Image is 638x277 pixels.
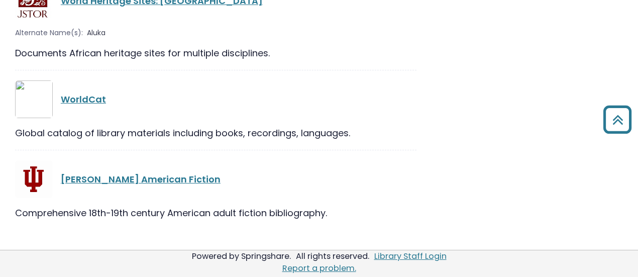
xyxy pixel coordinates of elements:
[15,46,416,60] div: Documents African heritage sites for multiple disciplines.
[282,262,356,274] a: Report a problem.
[599,110,635,129] a: Back to Top
[87,28,105,38] span: Aluka
[61,93,106,106] a: WorldCat
[15,206,416,220] div: Comprehensive 18th-19th century American adult fiction bibliography.
[61,173,221,186] a: [PERSON_NAME] American Fiction
[15,28,83,38] span: Alternate Name(s):
[190,250,292,262] div: Powered by Springshare.
[374,250,447,262] a: Library Staff Login
[294,250,371,262] div: All rights reserved.
[15,126,416,140] div: Global catalog of library materials including books, recordings, languages.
